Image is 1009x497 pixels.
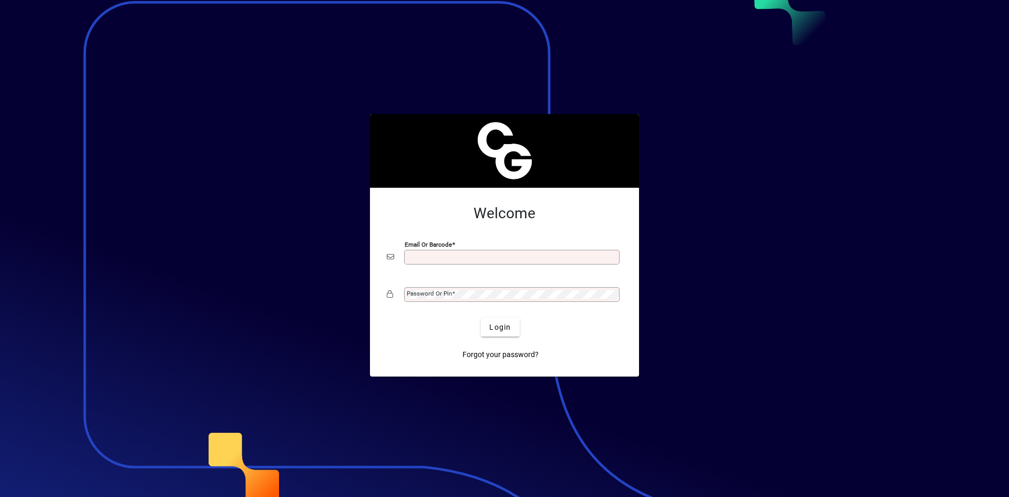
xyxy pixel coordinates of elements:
span: Login [489,322,511,333]
button: Login [481,318,519,337]
a: Forgot your password? [458,345,543,364]
mat-label: Password or Pin [407,290,452,297]
span: Forgot your password? [462,349,539,360]
mat-label: Email or Barcode [405,241,452,248]
h2: Welcome [387,205,622,222]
